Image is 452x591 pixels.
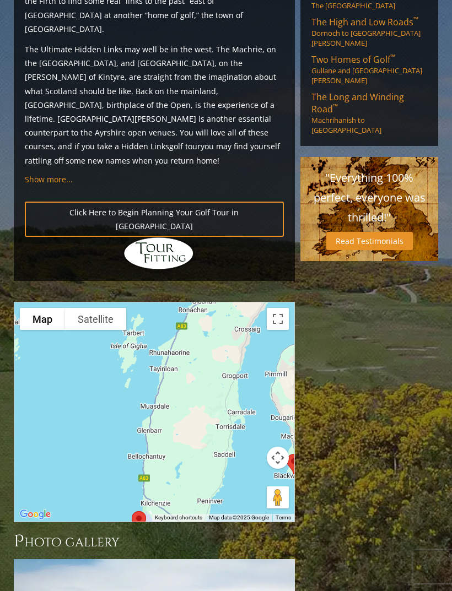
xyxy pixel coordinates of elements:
a: Show more... [25,174,73,185]
a: Two Homes of Golf™Gullane and [GEOGRAPHIC_DATA][PERSON_NAME] [311,53,427,85]
a: Open this area in Google Maps (opens a new window) [17,507,53,522]
sup: ™ [390,52,395,62]
button: Map camera controls [267,447,289,469]
a: Terms (opens in new tab) [276,514,291,520]
a: Read Testimonials [326,232,413,250]
button: Keyboard shortcuts [155,514,202,522]
p: The Ultimate Hidden Links may well be in the west. The Machrie, on the [GEOGRAPHIC_DATA], and [GE... [25,42,284,167]
img: Google [17,507,53,522]
img: Hidden Links [123,237,195,270]
a: Click Here to Begin Planning Your Golf Tour in [GEOGRAPHIC_DATA] [25,202,284,237]
a: The High and Low Roads™Dornoch to [GEOGRAPHIC_DATA][PERSON_NAME] [311,16,427,48]
button: Show satellite imagery [65,308,126,330]
button: Drag Pegman onto the map to open Street View [267,486,289,508]
h3: Photo Gallery [14,530,295,552]
sup: ™ [413,15,418,24]
sup: ™ [333,102,338,111]
button: Show street map [20,308,65,330]
a: The Long and Winding Road™Machrihanish to [GEOGRAPHIC_DATA] [311,91,427,135]
span: Map data ©2025 Google [209,514,269,520]
button: Toggle fullscreen view [267,308,289,330]
span: The High and Low Roads [311,16,418,28]
a: golf tour [169,141,201,151]
span: Two Homes of Golf [311,53,395,66]
span: The Long and Winding Road [311,91,404,115]
p: "Everything 100% perfect, everyone was thrilled!" [311,168,427,227]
